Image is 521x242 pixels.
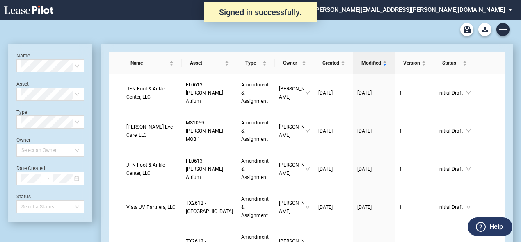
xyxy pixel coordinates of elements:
[466,90,471,95] span: down
[126,162,165,176] span: JFN Foot & Ankle Center, LLC
[126,203,178,211] a: Vista JV Partners, LLC
[318,165,349,173] a: [DATE]
[318,203,349,211] a: [DATE]
[182,52,237,74] th: Asset
[126,161,178,177] a: JFN Foot & Ankle Center, LLC
[357,127,391,135] a: [DATE]
[466,167,471,172] span: down
[279,85,305,101] span: [PERSON_NAME]
[357,203,391,211] a: [DATE]
[241,158,269,180] span: Amendment & Assignment
[186,158,223,180] span: FL0613 - Kendall Atrium
[399,90,402,96] span: 1
[322,59,339,67] span: Created
[241,120,269,142] span: Amendment & Assignment
[438,165,466,173] span: Initial Draft
[489,222,503,232] label: Help
[241,157,271,181] a: Amendment & Assignment
[318,128,333,134] span: [DATE]
[399,203,430,211] a: 1
[126,85,178,101] a: JFN Foot & Ankle Center, LLC
[237,52,275,74] th: Type
[16,109,27,115] label: Type
[305,90,310,95] span: down
[399,89,430,97] a: 1
[44,176,50,181] span: swap-right
[403,59,420,67] span: Version
[478,23,491,36] button: Download Blank Form
[279,123,305,139] span: [PERSON_NAME]
[126,124,173,138] span: Odom's Eye Care, LLC
[305,205,310,210] span: down
[279,161,305,177] span: [PERSON_NAME]
[460,23,473,36] a: Archive
[16,53,30,59] label: Name
[16,81,29,87] label: Asset
[126,86,165,100] span: JFN Foot & Ankle Center, LLC
[245,59,261,67] span: Type
[399,128,402,134] span: 1
[283,59,300,67] span: Owner
[357,128,372,134] span: [DATE]
[318,166,333,172] span: [DATE]
[357,204,372,210] span: [DATE]
[241,195,271,219] a: Amendment & Assignment
[204,2,317,22] div: Signed in successfully.
[186,199,233,215] a: TX2612 - [GEOGRAPHIC_DATA]
[241,119,271,143] a: Amendment & Assignment
[361,59,381,67] span: Modified
[44,176,50,181] span: to
[126,123,178,139] a: [PERSON_NAME] Eye Care, LLC
[186,81,233,105] a: FL0613 - [PERSON_NAME] Atrium
[186,82,223,104] span: FL0613 - Kendall Atrium
[241,82,269,104] span: Amendment & Assignment
[241,196,269,218] span: Amendment & Assignment
[466,205,471,210] span: down
[241,81,271,105] a: Amendment & Assignment
[126,204,176,210] span: Vista JV Partners, LLC
[305,167,310,172] span: down
[468,217,512,236] button: Help
[318,90,333,96] span: [DATE]
[16,137,30,143] label: Owner
[395,52,434,74] th: Version
[318,127,349,135] a: [DATE]
[16,194,31,199] label: Status
[318,89,349,97] a: [DATE]
[305,129,310,133] span: down
[122,52,182,74] th: Name
[438,127,466,135] span: Initial Draft
[476,23,494,36] md-menu: Download Blank Form List
[275,52,314,74] th: Owner
[434,52,475,74] th: Status
[318,204,333,210] span: [DATE]
[314,52,353,74] th: Created
[399,165,430,173] a: 1
[186,157,233,181] a: FL0613 - [PERSON_NAME] Atrium
[399,204,402,210] span: 1
[357,89,391,97] a: [DATE]
[357,165,391,173] a: [DATE]
[466,129,471,133] span: down
[496,23,510,36] a: Create new document
[438,203,466,211] span: Initial Draft
[357,90,372,96] span: [DATE]
[442,59,461,67] span: Status
[438,89,466,97] span: Initial Draft
[353,52,395,74] th: Modified
[190,59,223,67] span: Asset
[357,166,372,172] span: [DATE]
[130,59,168,67] span: Name
[16,165,45,171] label: Date Created
[399,127,430,135] a: 1
[186,119,233,143] a: MS1059 - [PERSON_NAME] MOB 1
[186,120,223,142] span: MS1059 - Jackson MOB 1
[279,199,305,215] span: [PERSON_NAME]
[399,166,402,172] span: 1
[186,200,233,214] span: TX2612 - Twin Creeks II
